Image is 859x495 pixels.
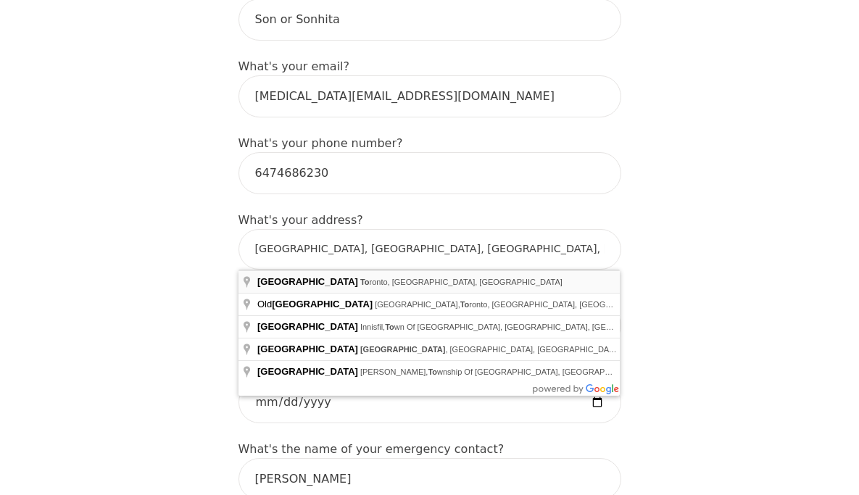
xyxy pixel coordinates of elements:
span: [GEOGRAPHIC_DATA], ronto, [GEOGRAPHIC_DATA], [GEOGRAPHIC_DATA] [375,300,663,309]
span: [GEOGRAPHIC_DATA] [272,299,373,309]
span: Old [257,299,375,309]
label: What's your email? [238,59,350,73]
span: [GEOGRAPHIC_DATA] [257,344,358,354]
span: [GEOGRAPHIC_DATA] [257,366,358,377]
span: ronto, [GEOGRAPHIC_DATA], [GEOGRAPHIC_DATA] [360,278,563,286]
span: [GEOGRAPHIC_DATA] [257,321,358,332]
label: What's the name of your emergency contact? [238,442,505,456]
span: [GEOGRAPHIC_DATA] [360,345,446,354]
span: , [GEOGRAPHIC_DATA], [GEOGRAPHIC_DATA] [360,345,621,354]
label: What's your address? [238,213,363,227]
input: Date of Birth [238,381,621,423]
label: What's your phone number? [238,136,403,150]
span: To [460,300,470,309]
span: To [360,278,370,286]
span: To [428,367,437,376]
span: To [385,323,394,331]
span: [GEOGRAPHIC_DATA] [257,276,358,287]
span: Innisfil, wn Of [GEOGRAPHIC_DATA], [GEOGRAPHIC_DATA], [GEOGRAPHIC_DATA] [360,323,675,331]
span: [PERSON_NAME], wnship Of [GEOGRAPHIC_DATA], [GEOGRAPHIC_DATA], [GEOGRAPHIC_DATA] [360,367,733,376]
